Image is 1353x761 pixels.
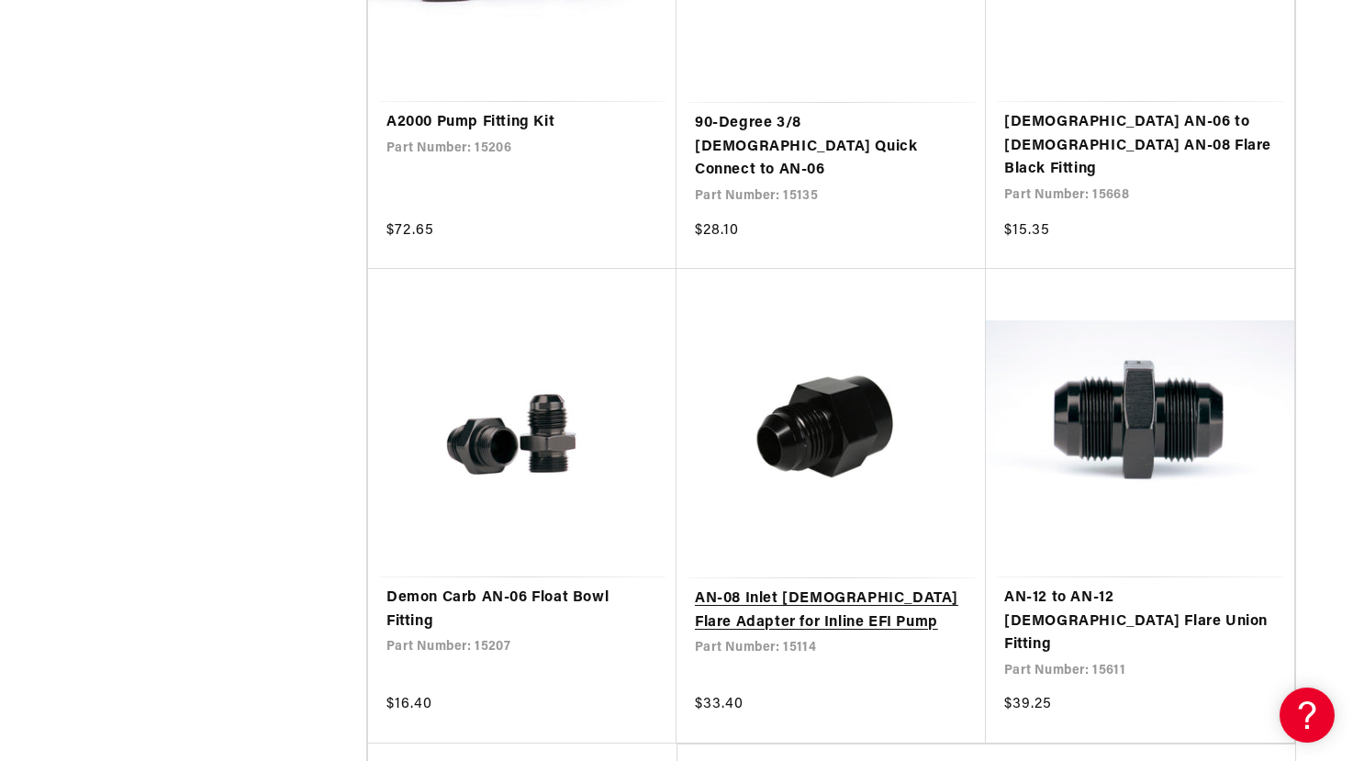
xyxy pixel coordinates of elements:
[1004,587,1276,657] a: AN-12 to AN-12 [DEMOGRAPHIC_DATA] Flare Union Fitting
[695,112,967,183] a: 90-Degree 3/8 [DEMOGRAPHIC_DATA] Quick Connect to AN-06
[386,111,658,135] a: A2000 Pump Fitting Kit
[386,587,658,633] a: Demon Carb AN-06 Float Bowl Fitting
[1004,111,1276,182] a: [DEMOGRAPHIC_DATA] AN-06 to [DEMOGRAPHIC_DATA] AN-08 Flare Black Fitting
[695,588,967,634] a: AN-08 Inlet [DEMOGRAPHIC_DATA] Flare Adapter for Inline EFI Pump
